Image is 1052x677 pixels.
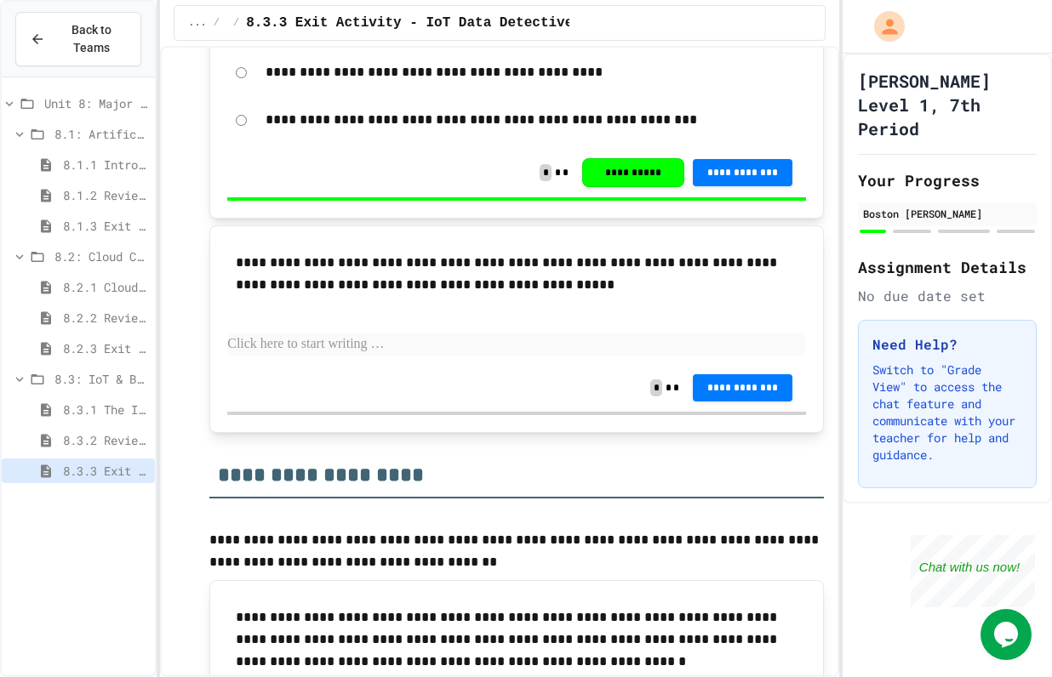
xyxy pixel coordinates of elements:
h2: Your Progress [858,168,1037,192]
span: 8.2.2 Review - Cloud Computing [63,309,148,327]
span: Back to Teams [55,21,127,57]
p: Switch to "Grade View" to access the chat feature and communicate with your teacher for help and ... [872,361,1022,464]
span: / [214,16,220,30]
span: Unit 8: Major & Emerging Technologies [44,94,148,112]
span: 8.3.1 The Internet of Things and Big Data: Our Connected Digital World [63,401,148,418]
span: 8.1.3 Exit Activity - AI Detective [63,217,148,235]
span: / [233,16,239,30]
iframe: chat widget [911,535,1035,607]
span: 8.2.3 Exit Activity - Cloud Service Detective [63,339,148,357]
span: 8.3: IoT & Big Data [54,370,148,388]
span: 8.2.1 Cloud Computing: Transforming the Digital World [63,278,148,296]
span: 8.1: Artificial Intelligence Basics [54,125,148,143]
h3: Need Help? [872,334,1022,355]
span: 8.3.2 Review - The Internet of Things and Big Data [63,431,148,449]
span: 8.1.1 Introduction to Artificial Intelligence [63,156,148,174]
span: 8.3.3 Exit Activity - IoT Data Detective Challenge [246,13,655,33]
span: 8.3.3 Exit Activity - IoT Data Detective Challenge [63,462,148,480]
h2: Assignment Details [858,255,1037,279]
div: My Account [856,7,909,46]
div: No due date set [858,286,1037,306]
div: Boston [PERSON_NAME] [863,206,1032,221]
h1: [PERSON_NAME] Level 1, 7th Period [858,69,1037,140]
span: 8.1.2 Review - Introduction to Artificial Intelligence [63,186,148,204]
button: Back to Teams [15,12,141,66]
iframe: chat widget [981,609,1035,660]
span: ... [188,16,207,30]
span: 8.2: Cloud Computing [54,247,148,265]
